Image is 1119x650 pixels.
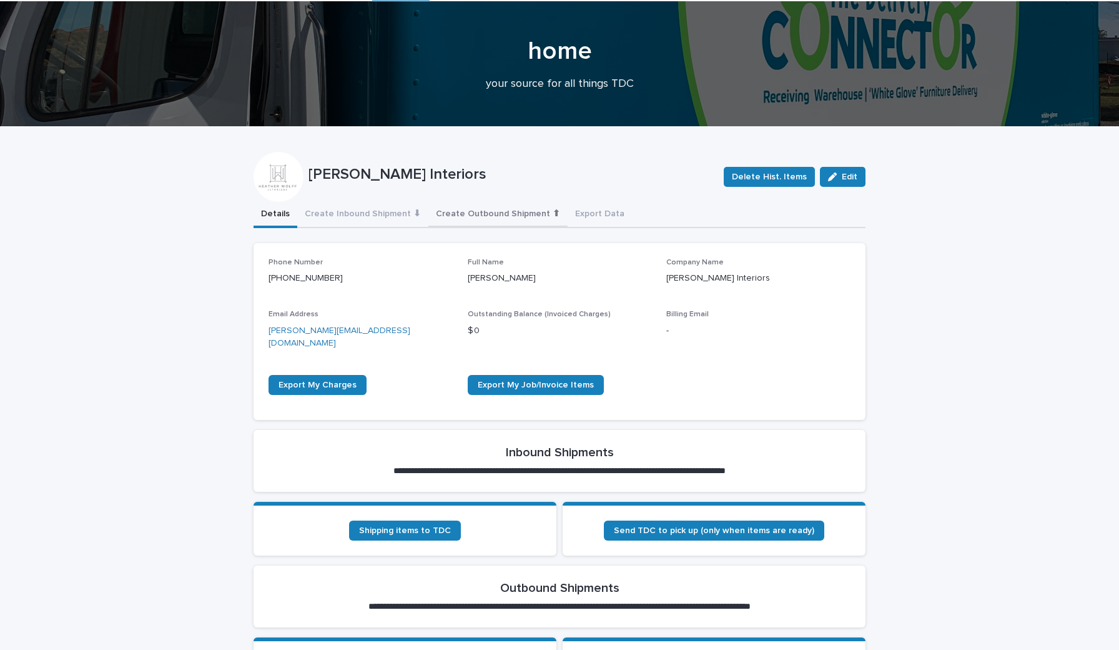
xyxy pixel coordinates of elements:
[310,77,809,91] p: your source for all things TDC
[666,324,850,337] p: -
[666,259,724,266] span: Company Name
[254,202,297,228] button: Details
[468,311,611,318] span: Outstanding Balance (Invoiced Charges)
[468,259,504,266] span: Full Name
[254,36,865,66] h1: home
[732,171,807,183] span: Delete Hist. Items
[269,311,318,318] span: Email Address
[269,259,323,266] span: Phone Number
[269,274,343,282] a: [PHONE_NUMBER]
[478,381,594,389] span: Export My Job/Invoice Items
[468,324,652,337] p: $ 0
[308,166,714,184] p: [PERSON_NAME] Interiors
[279,381,357,389] span: Export My Charges
[820,167,865,187] button: Edit
[468,272,652,285] p: [PERSON_NAME]
[349,521,461,541] a: Shipping items to TDC
[842,172,857,181] span: Edit
[724,167,815,187] button: Delete Hist. Items
[468,375,604,395] a: Export My Job/Invoice Items
[428,202,568,228] button: Create Outbound Shipment ⬆
[506,445,614,460] h2: Inbound Shipments
[297,202,428,228] button: Create Inbound Shipment ⬇
[359,526,451,535] span: Shipping items to TDC
[604,521,824,541] a: Send TDC to pick up (only when items are ready)
[500,581,619,596] h2: Outbound Shipments
[614,526,814,535] span: Send TDC to pick up (only when items are ready)
[269,326,410,348] a: [PERSON_NAME][EMAIL_ADDRESS][DOMAIN_NAME]
[568,202,632,228] button: Export Data
[269,375,367,395] a: Export My Charges
[666,272,850,285] p: [PERSON_NAME] Interiors
[666,311,709,318] span: Billing Email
